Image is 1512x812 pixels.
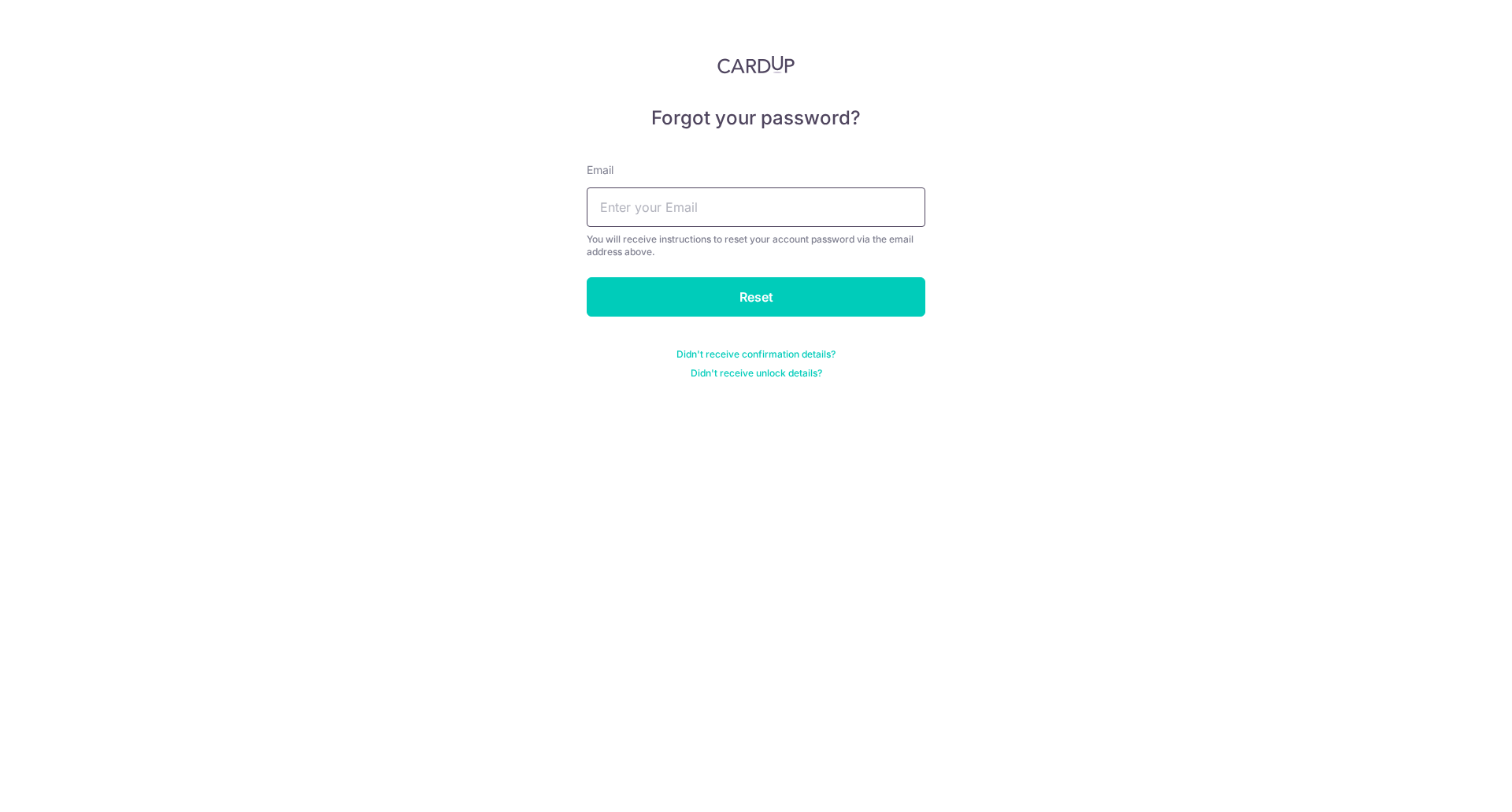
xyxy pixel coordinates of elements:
input: Reset [587,277,925,317]
input: Enter your Email [587,187,925,227]
a: Didn't receive unlock details? [691,367,822,380]
img: CardUp Logo [717,55,795,74]
div: You will receive instructions to reset your account password via the email address above. [587,233,925,258]
h5: Forgot your password? [587,106,925,131]
label: Email [587,162,613,178]
a: Didn't receive confirmation details? [676,348,836,361]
